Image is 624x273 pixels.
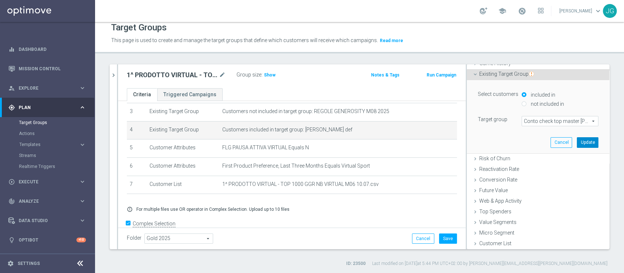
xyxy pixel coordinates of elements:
[79,141,86,148] i: keyboard_arrow_right
[19,164,76,169] a: Realtime Triggers
[529,101,564,107] label: not included in
[219,71,226,79] i: mode_edit
[157,88,223,101] a: Triggered Campaigns
[19,120,76,126] a: Target Groups
[498,7,506,15] span: school
[111,22,167,33] h1: Target Groups
[79,217,86,224] i: keyboard_arrow_right
[439,233,457,244] button: Save
[222,127,352,133] span: Customers included in target group: [PERSON_NAME] def
[147,157,219,176] td: Customer Attributes
[127,71,218,79] h2: 1^ PRODOTTO VIRTUAL - TOP 1000 GGR NB VIRTUAL M08 27.08
[19,105,79,110] span: Plan
[8,104,15,111] i: gps_fixed
[479,209,511,214] span: Top Spenders
[479,177,517,183] span: Conversion Rate
[8,59,86,78] div: Mission Control
[18,261,40,266] a: Settings
[19,180,79,184] span: Execute
[479,166,519,172] span: Reactivation Rate
[8,237,86,243] div: lightbulb Optibot +10
[559,5,603,16] a: [PERSON_NAME]keyboard_arrow_down
[19,142,79,147] div: Templates
[222,181,379,187] span: 1^ PRODOTTO VIRTUAL - TOP 1000 GGR NB VIRTUAL M06 10.07.csv
[603,4,617,18] div: JG
[19,161,94,172] div: Realtime Triggers
[237,72,261,78] label: Group size
[222,145,309,151] span: FLG PAUSA ATTIVA VIRTUAL Equals N
[479,230,514,236] span: Micro Segment
[8,237,15,243] i: lightbulb
[8,46,15,53] i: equalizer
[19,131,76,136] a: Actions
[479,240,511,246] span: Customer List
[19,117,94,128] div: Target Groups
[19,230,76,250] a: Optibot
[19,59,86,78] a: Mission Control
[111,37,378,43] span: This page is used to create and manage the target groups that define which customers will receive...
[8,179,79,185] div: Execute
[147,139,219,158] td: Customer Attributes
[222,108,389,115] span: Customers not included in target group: REGOLE GENEROSITY M08 2025
[147,176,219,194] td: Customer List
[8,179,15,185] i: play_circle_outline
[577,137,598,147] button: Update
[479,198,522,204] span: Web & App Activity
[79,104,86,111] i: keyboard_arrow_right
[346,261,366,267] label: ID: 23500
[127,139,147,158] td: 5
[8,40,86,59] div: Dashboard
[19,218,79,223] span: Data Studio
[110,64,117,86] button: chevron_right
[261,72,262,78] label: :
[478,116,507,122] lable: Target group
[19,128,94,139] div: Actions
[8,198,15,205] i: track_changes
[8,105,86,111] button: gps_fixed Plan keyboard_arrow_right
[8,198,79,205] div: Analyze
[8,66,86,72] button: Mission Control
[19,153,76,158] a: Streams
[8,179,86,185] button: play_circle_outline Execute keyboard_arrow_right
[76,238,86,242] div: +10
[8,230,86,250] div: Optibot
[147,121,219,139] td: Existing Target Group
[8,85,79,91] div: Explore
[19,86,79,90] span: Explore
[127,88,157,101] a: Criteria
[8,46,86,52] div: equalizer Dashboard
[19,199,79,203] span: Analyze
[7,260,14,267] i: settings
[479,71,534,77] span: Existing Target Group
[133,220,175,227] label: Complex Selection
[264,72,276,78] span: Show
[8,198,86,204] button: track_changes Analyze keyboard_arrow_right
[127,176,147,194] td: 7
[127,235,141,241] label: Folder
[222,163,370,169] span: First Product Preference, Last Three Months Equals Virtual Sport
[372,261,608,267] label: Last modified on [DATE] at 5:44 PM UTC+02:00 by [PERSON_NAME][EMAIL_ADDRESS][PERSON_NAME][DOMAIN_...
[412,233,434,244] button: Cancel
[8,218,86,224] button: Data Studio keyboard_arrow_right
[79,85,86,91] i: keyboard_arrow_right
[8,85,86,91] button: person_search Explore keyboard_arrow_right
[8,217,79,224] div: Data Studio
[19,142,86,147] button: Templates keyboard_arrow_right
[19,150,94,161] div: Streams
[127,206,133,212] i: error_outline
[529,91,555,98] label: included in
[479,156,510,161] span: Risk of Churn
[19,40,86,59] a: Dashboard
[8,104,79,111] div: Plan
[551,137,572,147] button: Cancel
[136,206,290,212] p: For multiple files use OR operator in Complex Selection. Upload up to 10 files
[379,37,404,45] button: Read more
[127,103,147,121] td: 3
[79,198,86,205] i: keyboard_arrow_right
[127,121,147,139] td: 4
